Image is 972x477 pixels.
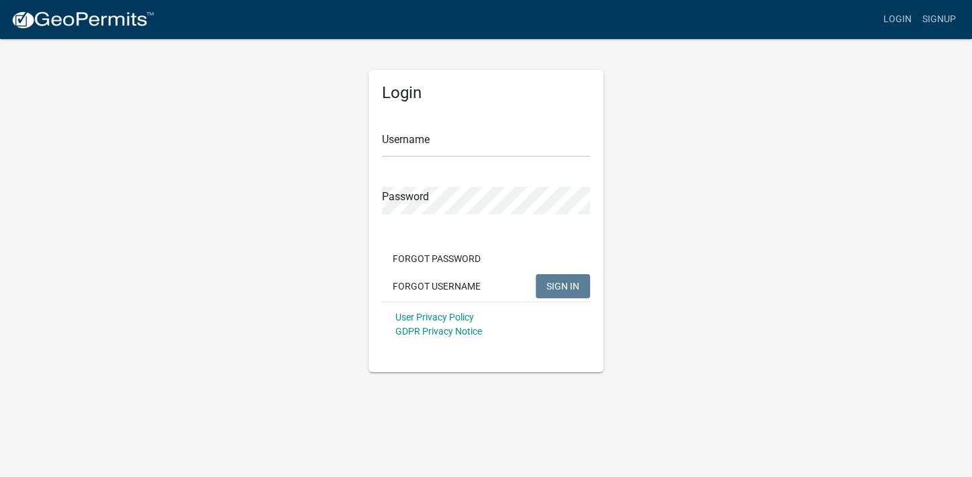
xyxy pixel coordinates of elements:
[546,280,579,291] span: SIGN IN
[382,247,491,271] button: Forgot Password
[536,274,590,298] button: SIGN IN
[382,274,491,298] button: Forgot Username
[917,7,961,32] a: Signup
[382,83,590,103] h5: Login
[395,326,482,337] a: GDPR Privacy Notice
[395,312,474,322] a: User Privacy Policy
[878,7,917,32] a: Login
